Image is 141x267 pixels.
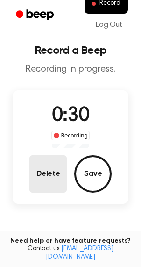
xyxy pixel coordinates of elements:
[6,245,135,261] span: Contact us
[52,106,89,126] span: 0:30
[46,245,113,260] a: [EMAIL_ADDRESS][DOMAIN_NAME]
[86,14,132,36] a: Log Out
[29,155,67,193] button: Delete Audio Record
[7,64,134,75] p: Recording in progress.
[7,45,134,56] h1: Record a Beep
[51,131,90,140] div: Recording
[9,6,62,24] a: Beep
[74,155,112,193] button: Save Audio Record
